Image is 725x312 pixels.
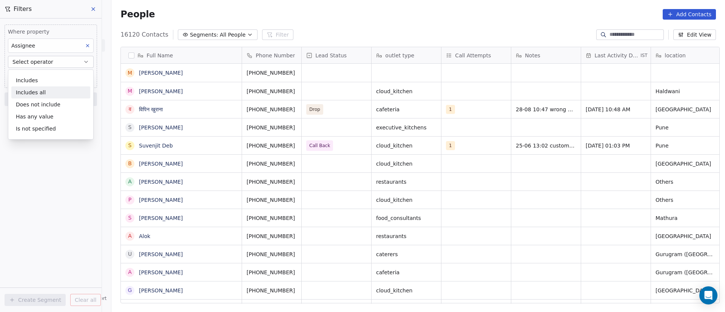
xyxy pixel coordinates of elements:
span: [GEOGRAPHIC_DATA] [656,232,716,240]
span: restaurants [376,178,437,186]
div: S [128,123,132,131]
span: Last Activity Date [595,52,639,59]
div: Phone Number [242,47,301,63]
div: Has any value [11,111,90,123]
a: Alok [139,233,150,239]
span: cafeteria [376,269,437,276]
span: [PHONE_NUMBER] [247,69,297,77]
span: food_consultants [376,214,437,222]
span: [DATE] 01:03 PM [586,142,646,149]
a: [PERSON_NAME] [139,215,183,221]
div: Includes [11,74,90,86]
span: [PHONE_NUMBER] [247,142,297,149]
a: [PERSON_NAME] [139,179,183,185]
div: M [128,87,132,95]
div: Call Attempts [441,47,511,63]
div: S [128,141,132,149]
span: [PHONE_NUMBER] [247,232,297,240]
span: [PHONE_NUMBER] [247,160,297,168]
div: Notes [511,47,581,63]
span: 16120 Contacts [120,30,168,39]
span: [PHONE_NUMBER] [247,214,297,222]
div: outlet type [372,47,441,63]
div: P [128,196,131,204]
a: [PERSON_NAME] [139,269,183,275]
div: location [651,47,720,63]
span: [PHONE_NUMBER] [247,178,297,186]
span: Phone Number [256,52,295,59]
span: IST [640,52,648,58]
span: Notes [525,52,540,59]
div: A [128,178,132,186]
div: व [129,105,131,113]
span: [GEOGRAPHIC_DATA] [656,160,716,168]
button: Edit View [673,29,716,40]
span: restaurants [376,232,437,240]
span: [GEOGRAPHIC_DATA] [656,287,716,294]
span: cloud_kitchen [376,287,437,294]
div: b [128,160,132,168]
a: [PERSON_NAME] [139,70,183,76]
span: [PHONE_NUMBER] [247,251,297,258]
a: [PERSON_NAME] [139,251,183,257]
div: Does not include [11,98,90,111]
span: [PHONE_NUMBER] [247,287,297,294]
span: Others [656,196,716,204]
div: U [128,250,132,258]
span: Pune [656,124,716,131]
span: [PHONE_NUMBER] [247,124,297,131]
span: outlet type [385,52,414,59]
div: Open Intercom Messenger [699,286,717,304]
div: grid [121,64,242,304]
button: Add Contacts [663,9,716,20]
span: cloud_kitchen [376,142,437,149]
span: [PHONE_NUMBER] [247,88,297,95]
span: Drop [309,106,320,113]
span: All People [220,31,245,39]
span: Gurugram ([GEOGRAPHIC_DATA]) [656,251,716,258]
span: location [665,52,686,59]
a: [PERSON_NAME] [139,197,183,203]
span: Mathura [656,214,716,222]
div: A [128,232,132,240]
span: Pune [656,142,716,149]
a: Suvenjit Deb [139,143,173,149]
span: Haldwani [656,88,716,95]
div: s [128,214,132,222]
span: cloud_kitchen [376,88,437,95]
a: विपिन खुराना [139,106,163,112]
a: [PERSON_NAME] [139,88,183,94]
span: executive_kitchens [376,124,437,131]
span: [DATE] 10:48 AM [586,106,646,113]
div: Is not specified [11,123,90,135]
span: cafeteria [376,106,437,113]
div: G [128,286,132,294]
span: 25-06 13:02 customer is busy call back [516,142,576,149]
span: caterers [376,251,437,258]
span: [PHONE_NUMBER] [247,196,297,204]
a: [PERSON_NAME] [139,124,183,131]
a: [PERSON_NAME] [139,287,183,294]
div: Full Name [121,47,242,63]
div: Includes all [11,86,90,98]
span: Call Back [309,142,330,149]
span: [GEOGRAPHIC_DATA] [656,106,716,113]
div: A [128,268,132,276]
div: M [128,69,132,77]
span: Lead Status [315,52,347,59]
div: Suggestions [8,74,93,135]
span: [PHONE_NUMBER] [247,269,297,276]
button: Filter [262,29,293,40]
div: Lead Status [302,47,371,63]
span: People [120,9,155,20]
span: cloud_kitchen [376,196,437,204]
span: [PHONE_NUMBER] [247,106,297,113]
span: 1 [446,141,455,150]
span: Segments: [190,31,218,39]
span: Others [656,178,716,186]
span: 28-08 10:47 wrong number [516,106,576,113]
span: 1 [446,105,455,114]
div: Last Activity DateIST [581,47,651,63]
span: Gurugram ([GEOGRAPHIC_DATA]) [656,269,716,276]
span: Call Attempts [455,52,491,59]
